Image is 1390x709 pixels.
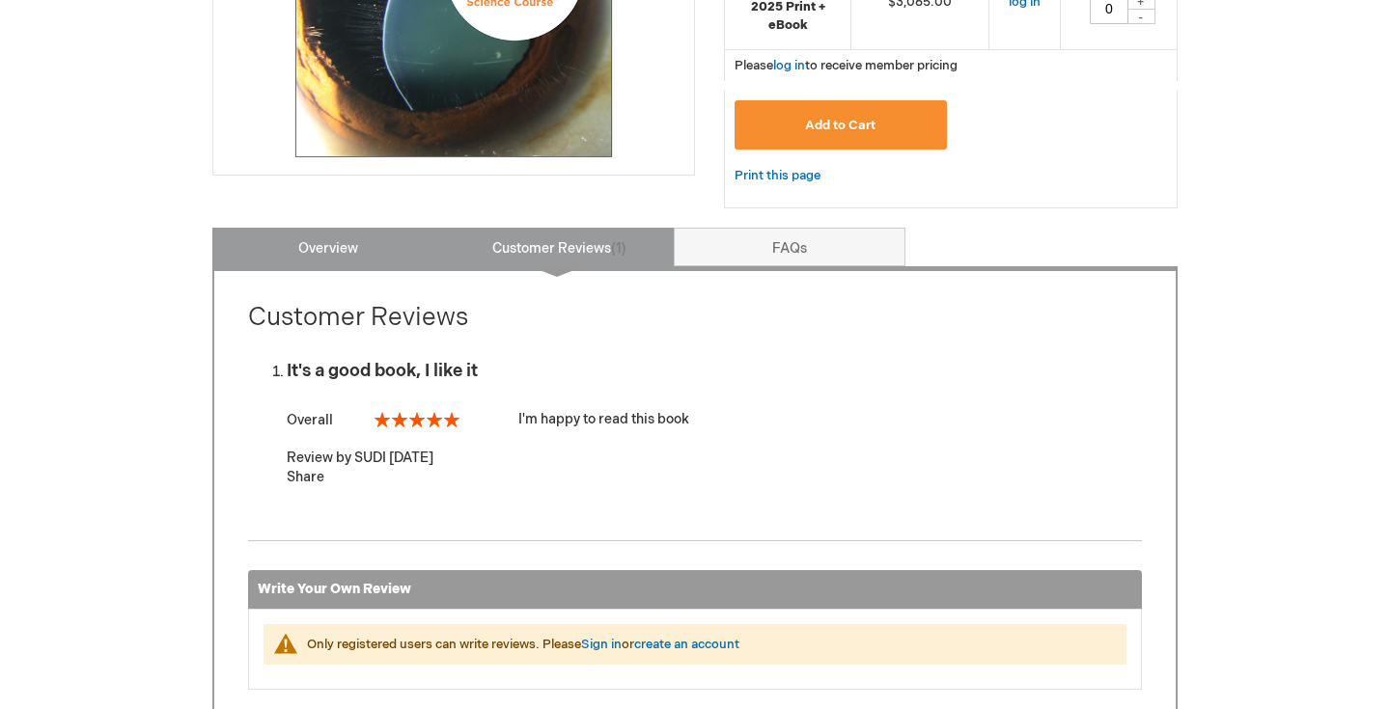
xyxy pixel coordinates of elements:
[287,412,333,428] span: Overall
[581,637,622,652] a: Sign in
[287,410,1142,429] div: I'm happy to read this book
[248,303,468,333] strong: Customer Reviews
[212,228,444,266] a: Overview
[287,469,324,485] span: Share
[634,637,739,652] a: create an account
[805,118,876,133] span: Add to Cart
[258,581,411,597] strong: Write Your Own Review
[611,240,626,257] span: 1
[443,228,675,266] a: Customer Reviews1
[735,100,947,150] button: Add to Cart
[389,450,433,466] time: [DATE]
[287,450,351,466] span: Review by
[735,164,820,188] a: Print this page
[354,450,386,466] strong: SUDI
[674,228,905,266] a: FAQs
[773,58,805,73] a: log in
[375,412,459,427] div: 100%
[307,636,1107,654] div: Only registered users can write reviews. Please or
[287,362,1142,381] div: It's a good book, I like it
[1126,9,1155,24] div: -
[735,58,958,73] span: Please to receive member pricing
